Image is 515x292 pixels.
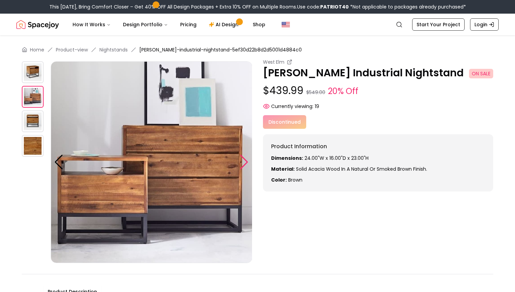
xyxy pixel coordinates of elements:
h6: Product Information [271,142,485,151]
span: Use code: [297,3,349,10]
img: https://storage.googleapis.com/spacejoy-main/assets/5ef30d22b8d2d5001d4884c0/product_0_7a6d8n9j8a4 [22,61,44,83]
span: *Not applicable to packages already purchased* [349,3,466,10]
img: https://storage.googleapis.com/spacejoy-main/assets/5ef30d22b8d2d5001d4884c0/product_1_klnb5862i6i [22,86,44,108]
a: Login [470,18,499,31]
span: ON SALE [469,69,493,78]
nav: Global [16,14,499,35]
strong: Color: [271,176,287,183]
b: PATRIOT40 [320,3,349,10]
a: Shop [247,18,271,31]
strong: Dimensions: [271,155,303,162]
a: Product-view [56,46,88,53]
div: This [DATE], Bring Comfort Closer – Get 40% OFF All Design Packages + Extra 10% OFF on Multiple R... [49,3,466,10]
span: Currently viewing: [271,103,313,110]
a: Pricing [175,18,202,31]
button: Design Portfolio [118,18,173,31]
p: [PERSON_NAME] Industrial Nightstand [263,67,493,79]
a: AI Design [203,18,246,31]
small: West Elm [263,59,284,65]
p: $439.99 [263,84,493,97]
a: Home [30,46,44,53]
img: https://storage.googleapis.com/spacejoy-main/assets/5ef30d22b8d2d5001d4884c0/product_0_3fhb418a62j9 [22,135,44,157]
button: How It Works [67,18,116,31]
a: Nightstands [99,46,128,53]
img: Spacejoy Logo [16,18,59,31]
img: https://storage.googleapis.com/spacejoy-main/assets/5ef30d22b8d2d5001d4884c0/product_1_klnb5862i6i [51,61,252,263]
img: https://storage.googleapis.com/spacejoy-main/assets/5ef30d22b8d2d5001d4884c0/product_2_9289e9kc3fhi [22,110,44,132]
nav: breadcrumb [22,46,493,53]
a: Spacejoy [16,18,59,31]
p: 24.00"W x 16.00"D x 23.00"H [271,155,485,162]
nav: Main [67,18,271,31]
small: 20% Off [328,85,358,97]
img: United States [282,20,290,29]
strong: Material: [271,166,295,172]
small: $549.00 [306,89,325,96]
span: 19 [315,103,319,110]
span: Solid acacia wood in a Natural or Smoked Brown finish. [296,166,427,172]
span: brown [288,176,302,183]
a: Start Your Project [412,18,465,31]
span: [PERSON_NAME]-industrial-nightstand-5ef30d22b8d2d5001d4884c0 [139,46,302,53]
